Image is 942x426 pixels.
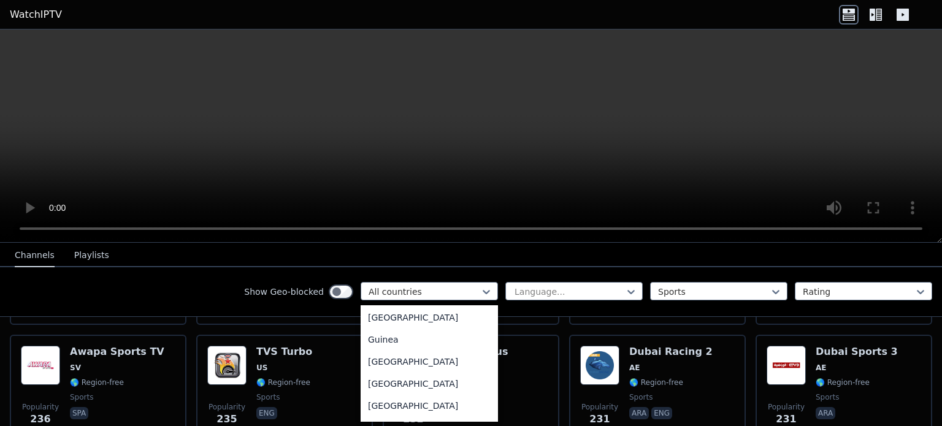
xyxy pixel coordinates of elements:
div: [GEOGRAPHIC_DATA] [361,351,498,373]
h6: Dubai Sports 3 [816,346,898,358]
span: 🌎 Region-free [256,378,310,387]
span: 🌎 Region-free [70,378,124,387]
div: [GEOGRAPHIC_DATA] [361,395,498,417]
span: sports [816,392,839,402]
h6: Awapa Sports TV [70,346,164,358]
img: Dubai Sports 3 [767,346,806,385]
div: [GEOGRAPHIC_DATA] [361,373,498,395]
div: Guinea [361,329,498,351]
p: eng [651,407,672,419]
img: TVS Turbo [207,346,247,385]
p: spa [70,407,88,419]
span: Popularity [581,402,618,412]
span: AE [816,363,826,373]
span: AE [629,363,640,373]
span: Popularity [22,402,59,412]
span: 🌎 Region-free [629,378,683,387]
h6: TVS Turbo [256,346,312,358]
h6: Dubai Racing 2 [629,346,713,358]
span: Popularity [209,402,245,412]
p: eng [256,407,277,419]
img: Awapa Sports TV [21,346,60,385]
span: Popularity [768,402,805,412]
span: US [256,363,267,373]
div: [GEOGRAPHIC_DATA] [361,306,498,329]
img: Dubai Racing 2 [580,346,619,385]
button: Playlists [74,244,109,267]
span: sports [256,392,280,402]
label: Show Geo-blocked [244,286,324,298]
span: SV [70,363,81,373]
span: sports [629,392,653,402]
a: WatchIPTV [10,7,62,22]
button: Channels [15,244,55,267]
span: sports [70,392,93,402]
p: ara [816,407,835,419]
span: 🌎 Region-free [816,378,870,387]
p: ara [629,407,649,419]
